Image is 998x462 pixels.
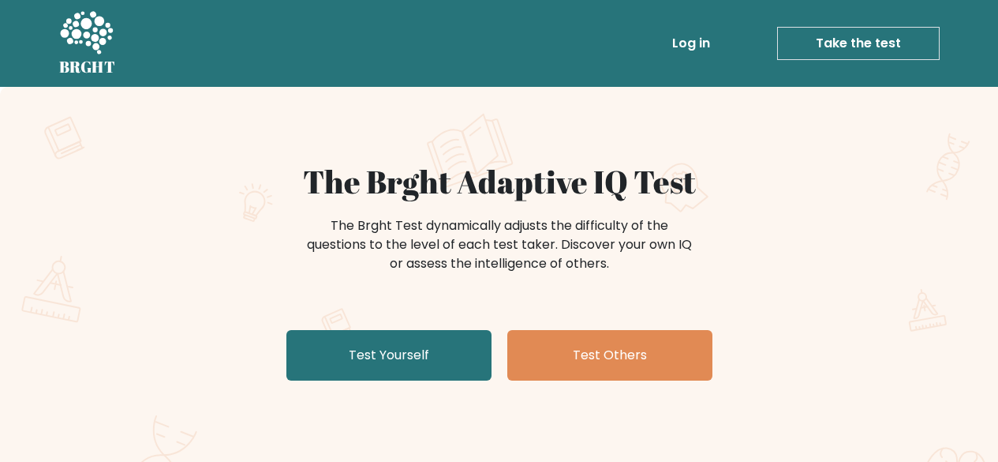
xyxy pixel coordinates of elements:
a: Log in [666,28,716,59]
a: BRGHT [59,6,116,81]
div: The Brght Test dynamically adjusts the difficulty of the questions to the level of each test take... [302,216,697,273]
h1: The Brght Adaptive IQ Test [114,163,884,201]
a: Test Others [507,330,712,381]
a: Take the test [777,27,940,60]
a: Test Yourself [286,330,492,381]
h5: BRGHT [59,58,116,77]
